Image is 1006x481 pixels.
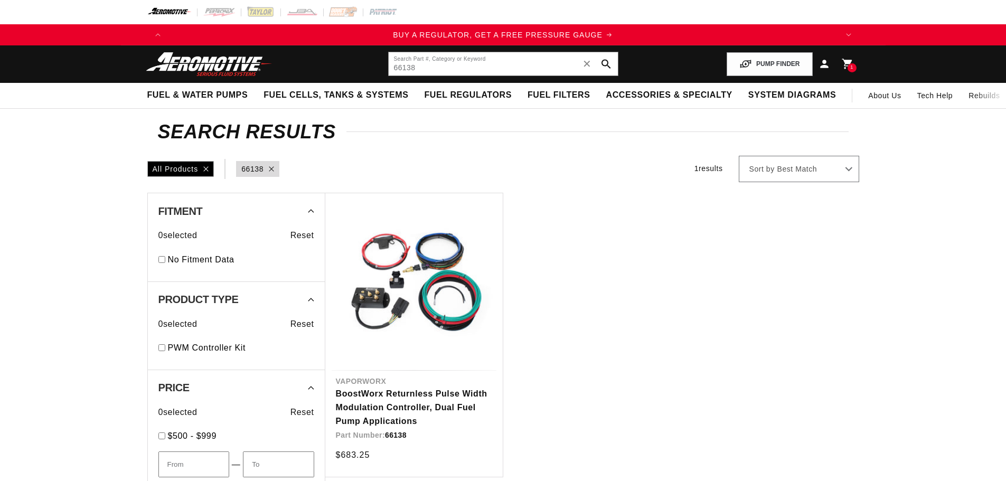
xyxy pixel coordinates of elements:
span: — [232,458,241,471]
span: 0 selected [158,229,198,242]
button: Translation missing: en.sections.announcements.previous_announcement [147,24,168,45]
slideshow-component: Translation missing: en.sections.announcements.announcement_bar [121,24,886,45]
div: Announcement [168,29,838,41]
summary: Accessories & Specialty [598,83,740,108]
a: No Fitment Data [168,253,314,267]
a: BUY A REGULATOR, GET A FREE PRESSURE GAUGE [168,29,838,41]
span: Reset [290,229,314,242]
summary: Fuel Filters [520,83,598,108]
h2: Search Results [158,124,849,140]
span: Fuel Regulators [424,90,511,101]
input: From [158,451,229,477]
span: Reset [290,317,314,331]
div: All Products [147,161,214,177]
span: Fitment [158,206,203,216]
span: 1 results [694,164,723,173]
div: 1 of 4 [168,29,838,41]
summary: Tech Help [909,83,961,108]
span: Rebuilds [969,90,1000,101]
span: 0 selected [158,405,198,419]
span: Fuel Cells, Tanks & Systems [264,90,408,101]
a: 66138 [241,163,264,175]
a: PWM Controller Kit [168,341,314,355]
summary: Fuel Cells, Tanks & Systems [256,83,416,108]
span: BUY A REGULATOR, GET A FREE PRESSURE GAUGE [393,31,603,39]
a: BoostWorx Returnless Pulse Width Modulation Controller, Dual Fuel Pump Applications [336,387,492,428]
select: Sort by [739,156,859,182]
input: Search by Part Number, Category or Keyword [389,52,618,76]
span: Price [158,382,190,393]
button: PUMP FINDER [727,52,812,76]
span: Fuel & Water Pumps [147,90,248,101]
span: Accessories & Specialty [606,90,732,101]
button: Translation missing: en.sections.announcements.next_announcement [838,24,859,45]
span: Sort by [749,164,775,175]
summary: Fuel & Water Pumps [139,83,256,108]
span: Tech Help [917,90,953,101]
button: search button [595,52,618,76]
input: To [243,451,314,477]
span: Reset [290,405,314,419]
span: 1 [850,63,853,72]
span: Product Type [158,294,239,305]
img: Aeromotive [143,52,275,77]
span: System Diagrams [748,90,836,101]
span: 0 selected [158,317,198,331]
span: $500 - $999 [168,431,217,440]
span: Fuel Filters [528,90,590,101]
summary: Fuel Regulators [416,83,519,108]
summary: System Diagrams [740,83,844,108]
span: About Us [868,91,901,100]
span: ✕ [582,55,592,72]
a: About Us [860,83,909,108]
